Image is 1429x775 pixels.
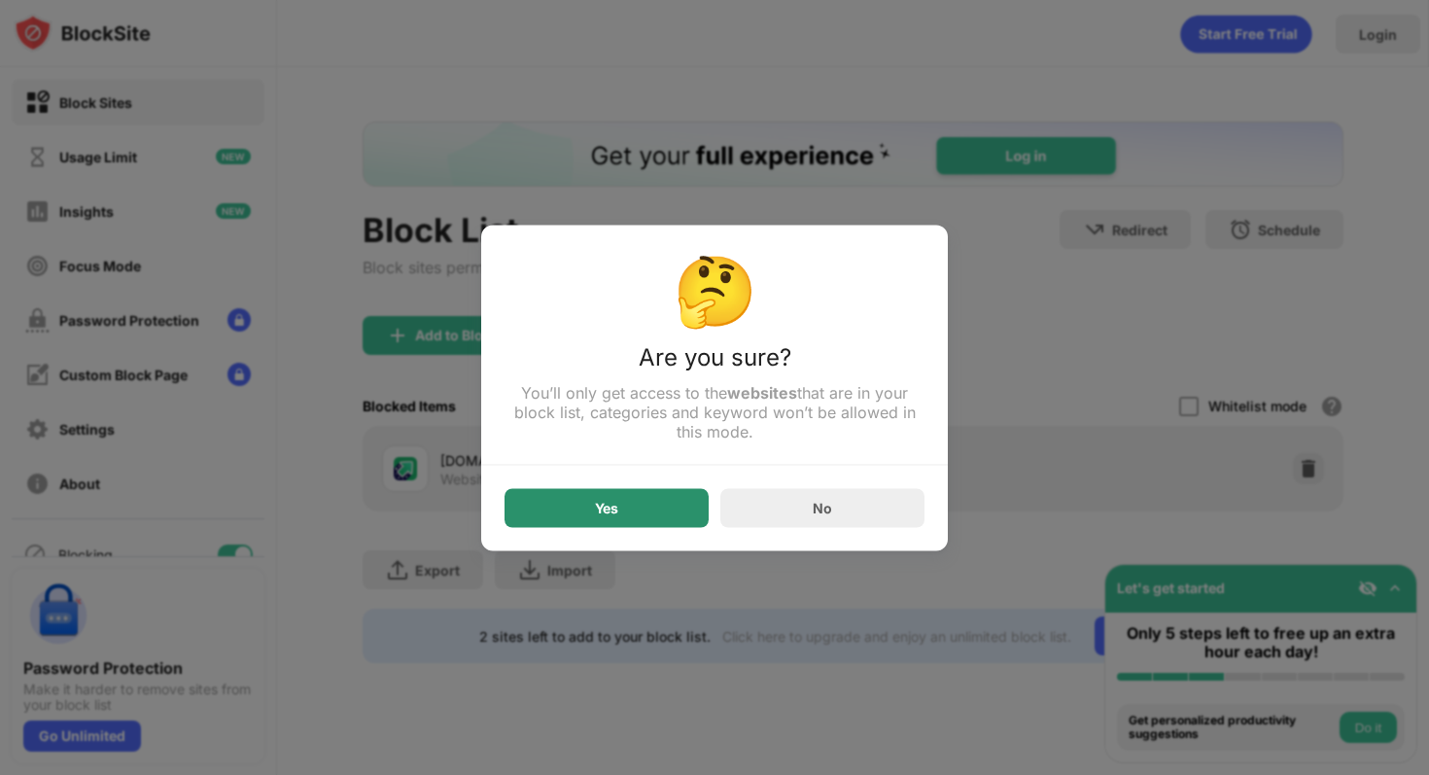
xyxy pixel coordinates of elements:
[505,342,924,382] div: Are you sure?
[505,248,924,331] div: 🤔
[813,500,832,516] div: No
[595,500,618,515] div: Yes
[727,382,797,402] strong: websites
[505,382,924,440] div: You’ll only get access to the that are in your block list, categories and keyword won’t be allowe...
